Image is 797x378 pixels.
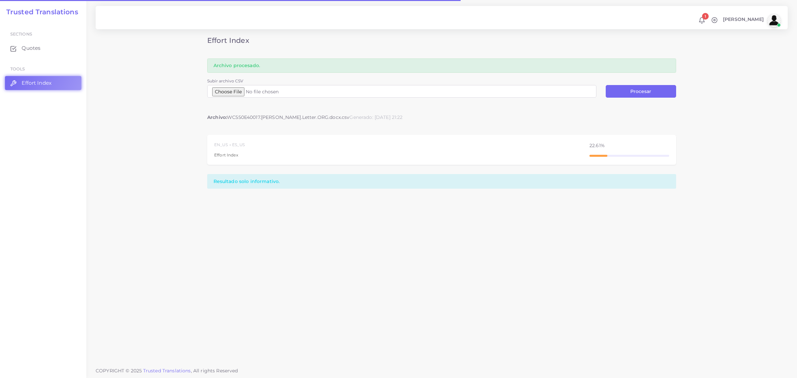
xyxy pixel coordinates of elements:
[207,114,349,121] div: WC550E40017.[PERSON_NAME].Letter.ORG.docx.csv
[10,32,32,37] span: Sections
[214,152,245,158] div: Effort Index
[207,78,243,84] label: Subir archivo CSV
[96,367,238,374] span: COPYRIGHT © 2025
[207,174,676,188] div: Resultado solo informativo.
[207,58,676,73] div: Archivo procesado.
[723,17,764,22] span: [PERSON_NAME]
[349,114,402,121] div: Generado: [DATE] 21:22
[720,14,783,27] a: [PERSON_NAME]avatar
[191,367,238,374] span: , All rights Reserved
[767,14,781,27] img: avatar
[207,36,676,45] h3: Effort Index
[22,79,51,87] span: Effort Index
[143,368,191,374] a: Trusted Translations
[5,76,81,90] a: Effort Index
[589,143,669,148] div: 22.61%
[696,17,708,24] a: 1
[207,114,227,120] strong: Archivo:
[5,41,81,55] a: Quotes
[2,8,78,16] a: Trusted Translations
[606,85,676,98] button: Procesar
[22,45,41,52] span: Quotes
[10,66,25,71] span: Tools
[214,142,245,147] div: EN_US → ES_US
[702,13,709,20] span: 1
